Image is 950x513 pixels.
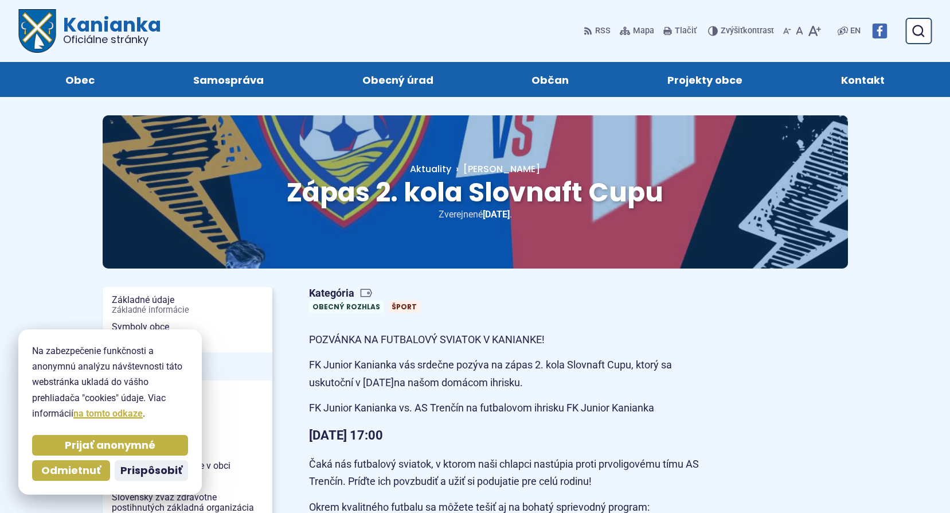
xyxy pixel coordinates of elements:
[120,464,182,477] span: Prispôsobiť
[803,62,922,97] a: Kontakt
[362,62,433,97] span: Obecný úrad
[103,292,272,318] a: Základné údajeZákladné informácie
[65,439,155,452] span: Prijať anonymné
[617,19,656,43] a: Mapa
[32,343,188,421] p: Na zabezpečenie funkčnosti a anonymnú analýzu návštevnosti táto webstránka ukladá do vášho prehli...
[325,62,471,97] a: Obecný úrad
[287,174,663,211] span: Zápas 2. kola Slovnaft Cupu
[463,162,540,176] span: [PERSON_NAME]
[531,62,569,97] span: Občan
[139,207,811,222] p: Zverejnené .
[112,318,263,336] span: Symboly obce
[410,162,451,176] a: Aktuality
[309,428,383,442] strong: [DATE] 17:00
[18,9,56,53] img: Prejsť na domovskú stránku
[584,19,613,43] a: RSS
[721,26,774,36] span: kontrast
[112,292,263,318] span: Základné údaje
[18,9,161,53] a: Logo Kanianka, prejsť na domovskú stránku.
[112,306,263,315] span: Základné informácie
[483,209,510,220] span: [DATE]
[630,62,780,97] a: Projekty obce
[28,62,132,97] a: Obec
[872,24,887,38] img: Prejsť na Facebook stránku
[451,162,540,176] a: [PERSON_NAME]
[103,318,272,336] a: Symboly obce
[193,62,264,97] span: Samospráva
[388,301,420,313] a: Šport
[63,34,161,45] span: Oficiálne stránky
[806,19,823,43] button: Zväčšiť veľkosť písma
[721,26,743,36] span: Zvýšiť
[155,62,302,97] a: Samospráva
[309,456,716,491] p: Čaká nás futbalový sviatok, v ktorom naši chlapci nastúpia proti prvoligovému tímu AS Trenčín. Pr...
[309,301,384,313] a: Obecný rozhlas
[115,460,188,481] button: Prispôsobiť
[708,19,776,43] button: Zvýšiťkontrast
[309,356,716,391] p: FK Junior Kanianka vás srdečne pozýva na zápas 2. kola Slovnaft Cupu, ktorý sa uskutoční v [DATE]...
[56,15,161,45] span: Kanianka
[781,19,793,43] button: Zmenšiť veľkosť písma
[494,62,607,97] a: Občan
[633,24,654,38] span: Mapa
[848,24,863,38] a: EN
[32,435,188,456] button: Prijať anonymné
[675,26,697,36] span: Tlačiť
[65,62,95,97] span: Obec
[309,287,425,300] span: Kategória
[793,19,806,43] button: Nastaviť pôvodnú veľkosť písma
[73,408,143,419] a: na tomto odkaze
[41,464,101,477] span: Odmietnuť
[850,24,861,38] span: EN
[661,19,699,43] button: Tlačiť
[667,62,742,97] span: Projekty obce
[595,24,611,38] span: RSS
[32,460,110,481] button: Odmietnuť
[309,399,716,417] p: FK Junior Kanianka vs. AS Trenčín na futbalovom ihrisku FK Junior Kanianka
[309,331,716,349] p: POZVÁNKA NA FUTBALOVÝ SVIATOK V KANIANKE!
[841,62,885,97] span: Kontakt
